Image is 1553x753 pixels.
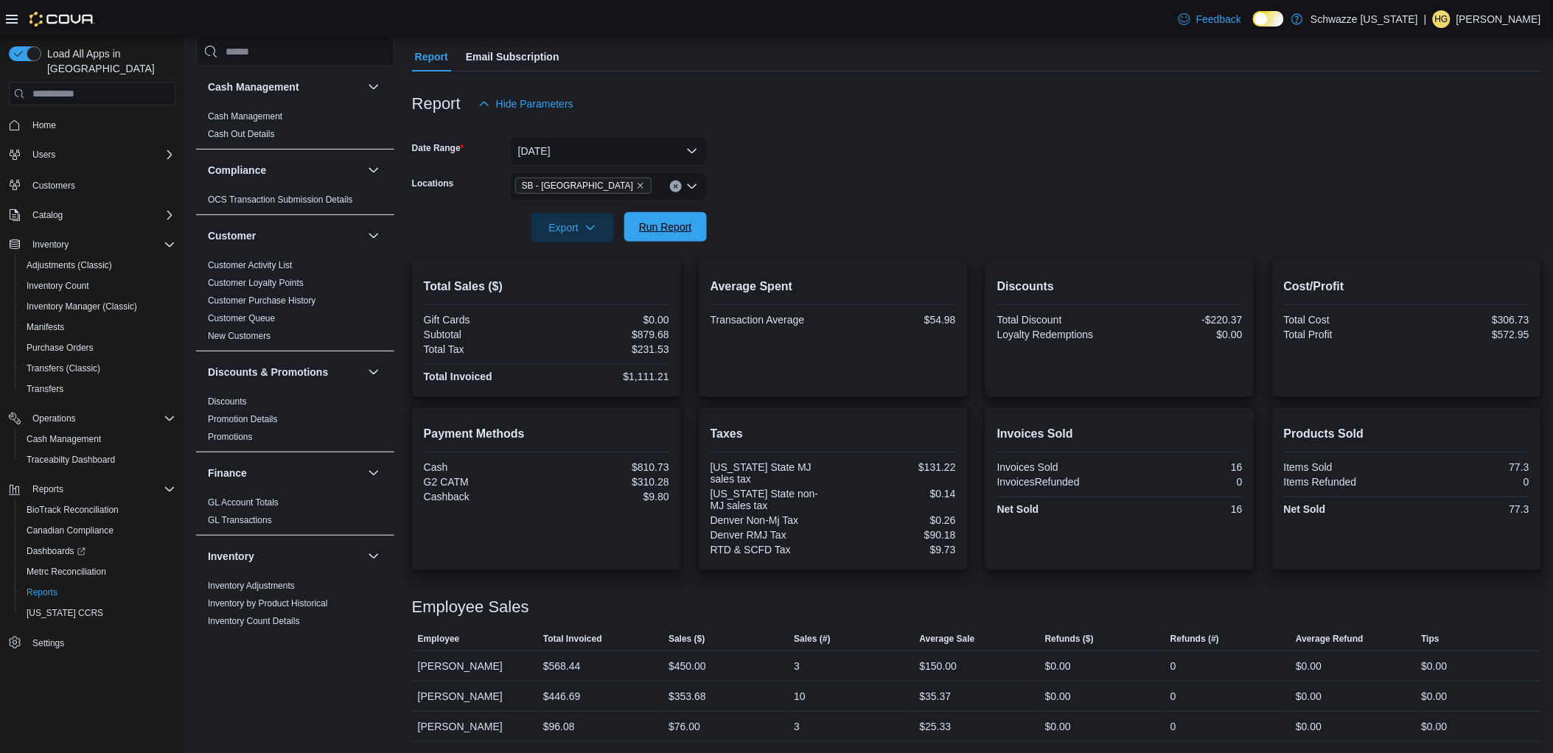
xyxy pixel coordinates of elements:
[424,343,544,355] div: Total Tax
[208,616,300,626] a: Inventory Count Details
[670,181,682,192] button: Clear input
[3,114,181,136] button: Home
[1422,718,1448,735] div: $0.00
[543,633,602,645] span: Total Invoiced
[836,488,956,500] div: $0.14
[27,321,64,333] span: Manifests
[21,380,175,398] span: Transfers
[543,687,581,705] div: $446.69
[208,228,362,243] button: Customer
[208,313,275,323] a: Customer Queue
[3,144,181,165] button: Users
[32,119,56,131] span: Home
[21,318,175,336] span: Manifests
[365,227,383,245] button: Customer
[196,191,394,214] div: Compliance
[549,461,669,473] div: $810.73
[794,657,800,675] div: 3
[836,529,956,541] div: $90.18
[3,234,181,255] button: Inventory
[15,449,181,470] button: Traceabilty Dashboard
[711,278,956,295] h2: Average Spent
[21,430,107,448] a: Cash Management
[997,278,1243,295] h2: Discounts
[997,329,1117,340] div: Loyalty Redemptions
[424,476,544,488] div: G2 CATM
[27,342,94,354] span: Purchase Orders
[208,80,362,94] button: Cash Management
[472,89,579,119] button: Hide Parameters
[27,480,175,498] span: Reports
[1284,314,1404,326] div: Total Cost
[21,563,112,581] a: Metrc Reconciliation
[27,116,175,134] span: Home
[997,476,1117,488] div: InvoicesRefunded
[21,360,175,377] span: Transfers (Classic)
[27,383,63,395] span: Transfers
[29,12,95,27] img: Cova
[15,379,181,399] button: Transfers
[1123,503,1243,515] div: 16
[424,461,544,473] div: Cash
[1045,718,1071,735] div: $0.00
[208,466,362,480] button: Finance
[196,494,394,535] div: Finance
[15,429,181,449] button: Cash Management
[365,363,383,381] button: Discounts & Promotions
[1311,10,1418,28] p: Schwazze [US_STATE]
[3,408,181,429] button: Operations
[669,687,706,705] div: $353.68
[21,584,175,601] span: Reports
[1296,718,1322,735] div: $0.00
[208,431,253,443] span: Promotions
[1456,10,1541,28] p: [PERSON_NAME]
[365,78,383,96] button: Cash Management
[711,514,831,526] div: Denver Non-Mj Tax
[424,491,544,502] div: Cashback
[1123,461,1243,473] div: 16
[15,317,181,337] button: Manifests
[27,586,57,598] span: Reports
[920,687,952,705] div: $35.37
[3,205,181,225] button: Catalog
[711,461,831,485] div: [US_STATE] State MJ sales tax
[15,500,181,520] button: BioTrack Reconciliation
[920,633,975,645] span: Average Sale
[21,298,175,315] span: Inventory Manager (Classic)
[208,228,256,243] h3: Customer
[1045,687,1071,705] div: $0.00
[836,514,956,526] div: $0.26
[208,277,304,289] span: Customer Loyalty Points
[15,296,181,317] button: Inventory Manager (Classic)
[208,466,247,480] h3: Finance
[15,255,181,276] button: Adjustments (Classic)
[1284,503,1326,515] strong: Net Sold
[27,146,61,164] button: Users
[27,301,137,312] span: Inventory Manager (Classic)
[32,149,55,161] span: Users
[1045,657,1071,675] div: $0.00
[549,371,669,382] div: $1,111.21
[1409,461,1529,473] div: 77.3
[636,181,645,190] button: Remove SB - North Denver from selection in this group
[208,549,362,564] button: Inventory
[41,46,175,76] span: Load All Apps in [GEOGRAPHIC_DATA]
[208,80,299,94] h3: Cash Management
[208,497,279,508] span: GL Account Totals
[15,582,181,603] button: Reports
[549,476,669,488] div: $310.28
[9,108,175,692] nav: Complex example
[424,329,544,340] div: Subtotal
[1170,718,1176,735] div: 0
[27,206,69,224] button: Catalog
[27,236,175,253] span: Inventory
[1409,476,1529,488] div: 0
[21,318,70,336] a: Manifests
[32,239,69,251] span: Inventory
[1170,633,1219,645] span: Refunds (#)
[1170,687,1176,705] div: 0
[32,209,63,221] span: Catalog
[669,718,700,735] div: $76.00
[21,522,119,539] a: Canadian Compliance
[1433,10,1451,28] div: Hunter Grundman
